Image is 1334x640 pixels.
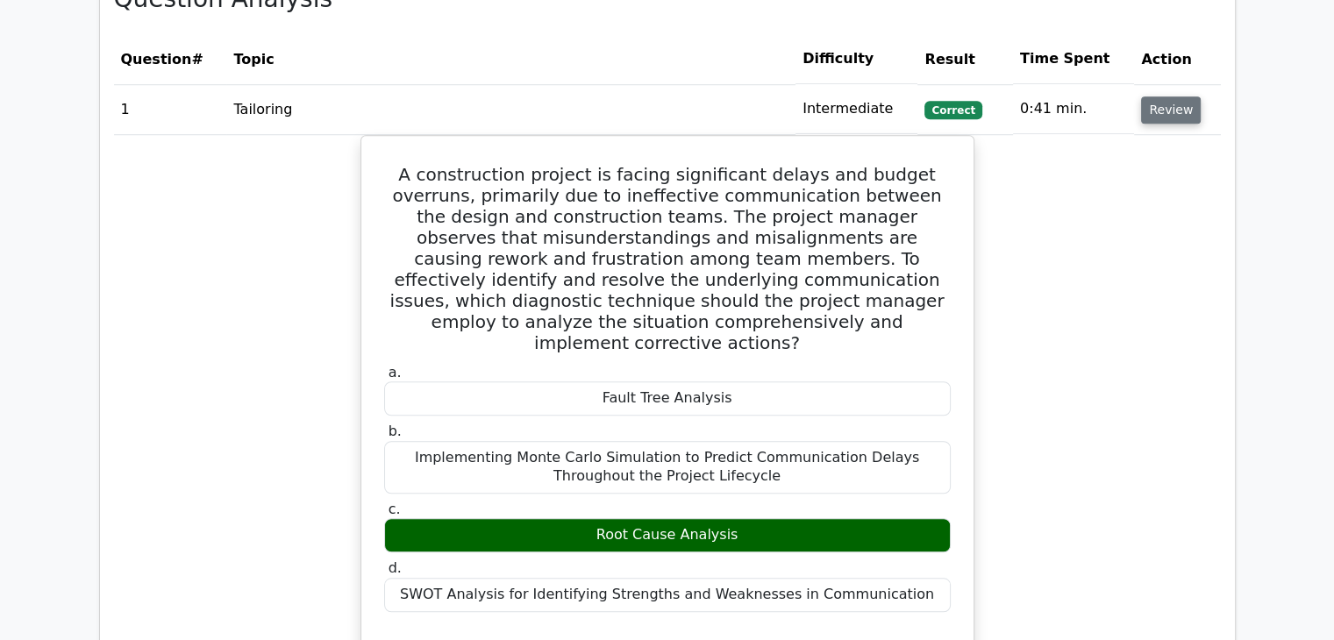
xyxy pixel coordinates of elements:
[226,84,795,134] td: Tailoring
[795,84,917,134] td: Intermediate
[226,34,795,84] th: Topic
[1141,96,1201,124] button: Review
[121,51,192,68] span: Question
[917,34,1012,84] th: Result
[389,364,402,380] span: a.
[384,441,951,494] div: Implementing Monte Carlo Simulation to Predict Communication Delays Throughout the Project Lifecycle
[1134,34,1220,84] th: Action
[389,501,401,517] span: c.
[389,559,402,576] span: d.
[924,101,981,118] span: Correct
[1013,34,1134,84] th: Time Spent
[114,34,227,84] th: #
[382,164,952,353] h5: A construction project is facing significant delays and budget overruns, primarily due to ineffec...
[384,518,951,552] div: Root Cause Analysis
[389,423,402,439] span: b.
[384,381,951,416] div: Fault Tree Analysis
[384,578,951,612] div: SWOT Analysis for Identifying Strengths and Weaknesses in Communication
[114,84,227,134] td: 1
[795,34,917,84] th: Difficulty
[1013,84,1134,134] td: 0:41 min.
